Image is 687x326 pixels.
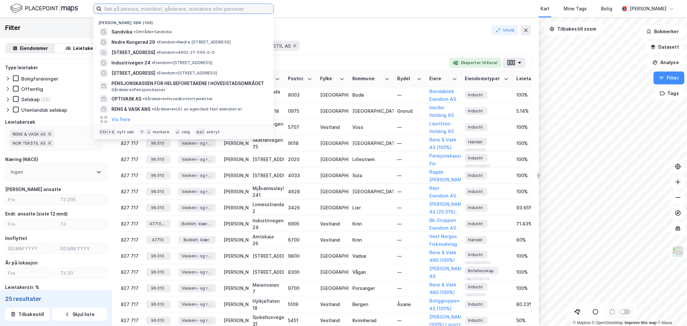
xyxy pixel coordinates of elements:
[134,29,172,34] span: Område • Sandvika
[224,253,245,259] div: [PERSON_NAME]
[352,204,390,211] div: Lier
[320,108,345,114] div: [GEOGRAPHIC_DATA]
[352,91,390,98] div: Bodø
[320,317,345,324] div: Vestland
[111,59,150,67] span: Industrivegen 24
[397,236,422,243] div: —
[491,25,519,35] button: Utvid
[151,204,165,211] span: 96.010
[112,285,138,292] div: 103 827 717
[5,283,39,291] div: Leietakerstr. %
[224,285,245,292] div: [PERSON_NAME]
[468,262,486,268] span: Jordbruk
[288,188,312,195] div: 4628
[5,64,38,72] div: Type leietaker
[517,188,577,195] div: 100%
[288,76,305,82] div: Postnr.
[625,321,657,325] a: Improve this map
[397,204,422,211] div: —
[111,105,150,113] span: RENS & VASK ANS
[630,5,666,13] div: [PERSON_NAME]
[320,301,345,308] div: Vestland
[288,204,312,211] div: 3426
[397,91,422,98] div: —
[112,220,138,227] div: 103 827 717
[397,188,422,195] div: —
[517,285,577,292] div: 100%
[182,220,211,227] span: Butikkh. klær, Vaskeri- og renserivirksomhet
[5,244,54,254] input: DD.MM.YYYY
[468,155,483,161] span: Industri
[320,253,345,259] div: [GEOGRAPHIC_DATA]
[517,253,577,259] div: 100%
[224,172,245,179] div: [PERSON_NAME]
[468,301,483,308] span: Industri
[111,80,266,87] span: PENSJONSKASSEN FOR HELSEFORETAKENE I HOVEDSTADSOMRÅDET
[224,269,245,275] div: [PERSON_NAME]
[253,156,280,163] div: [STREET_ADDRESS]
[134,29,136,34] span: •
[112,317,138,324] div: 103 827 717
[206,129,220,135] div: avbryt
[224,220,245,227] div: [PERSON_NAME]
[253,298,280,311] div: Hylkjeflaten 18
[157,71,158,75] span: •
[143,96,213,101] span: Gårdeiere • Hovedkontortjenester
[182,301,211,308] span: Vaskeri- og renserivirksomhet
[182,188,211,195] span: Vaskeri- og renserivirksomhet
[224,204,245,211] div: [PERSON_NAME]
[58,244,107,254] input: DD.MM.YYYY
[288,301,312,308] div: 5109
[5,195,54,205] input: Fra
[468,251,483,258] span: Industri
[468,204,483,211] span: Industri
[517,301,577,308] div: 80.23%
[320,285,345,292] div: [GEOGRAPHIC_DATA]
[58,219,107,229] input: Til
[654,72,684,84] button: Filter
[641,25,684,38] button: Bokmerker
[184,236,209,243] span: Butikkh. klær
[320,269,345,275] div: [GEOGRAPHIC_DATA]
[253,233,280,247] div: Amtskaia 26
[5,308,50,321] button: Tilbakestill
[288,156,312,163] div: 2020
[320,91,345,98] div: [GEOGRAPHIC_DATA]
[143,96,145,101] span: •
[5,186,61,193] div: [PERSON_NAME] ansatte
[517,236,577,243] div: 60%
[288,236,312,243] div: 6700
[397,269,422,275] div: —
[288,285,312,292] div: 9700
[352,188,390,195] div: [GEOGRAPHIC_DATA]
[5,295,107,303] div: 25 resultater
[468,165,486,172] span: Logistikk
[111,95,141,103] span: OPTIVASK AS
[41,96,50,102] div: (25)
[517,76,569,82] div: Leietakerstr. %
[151,285,165,292] span: 96.010
[320,156,345,163] div: [GEOGRAPHIC_DATA]
[117,129,134,135] div: nytt søk
[397,140,422,147] div: —
[517,317,577,324] div: 50%
[352,140,390,147] div: [GEOGRAPHIC_DATA]
[152,60,154,65] span: •
[111,116,130,123] button: Vis flere
[224,156,245,163] div: [PERSON_NAME]
[468,236,482,243] span: Handel
[465,76,501,82] div: Eiendomstyper
[182,285,211,292] span: Vaskeri- og renserivirksomhet
[13,140,46,146] span: NOR TEKSTIL AS
[5,23,21,33] div: Filter
[20,44,48,52] div: Eiendommer
[253,172,280,179] div: [STREET_ADDRESS]
[672,245,684,258] img: Z
[468,220,483,227] span: Industri
[468,139,482,145] span: Handel
[5,219,54,229] input: Fra
[224,140,245,147] div: [PERSON_NAME]
[288,172,312,179] div: 4033
[517,140,577,147] div: 100%
[182,317,211,324] span: Vaskeri- og renserivirksomhet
